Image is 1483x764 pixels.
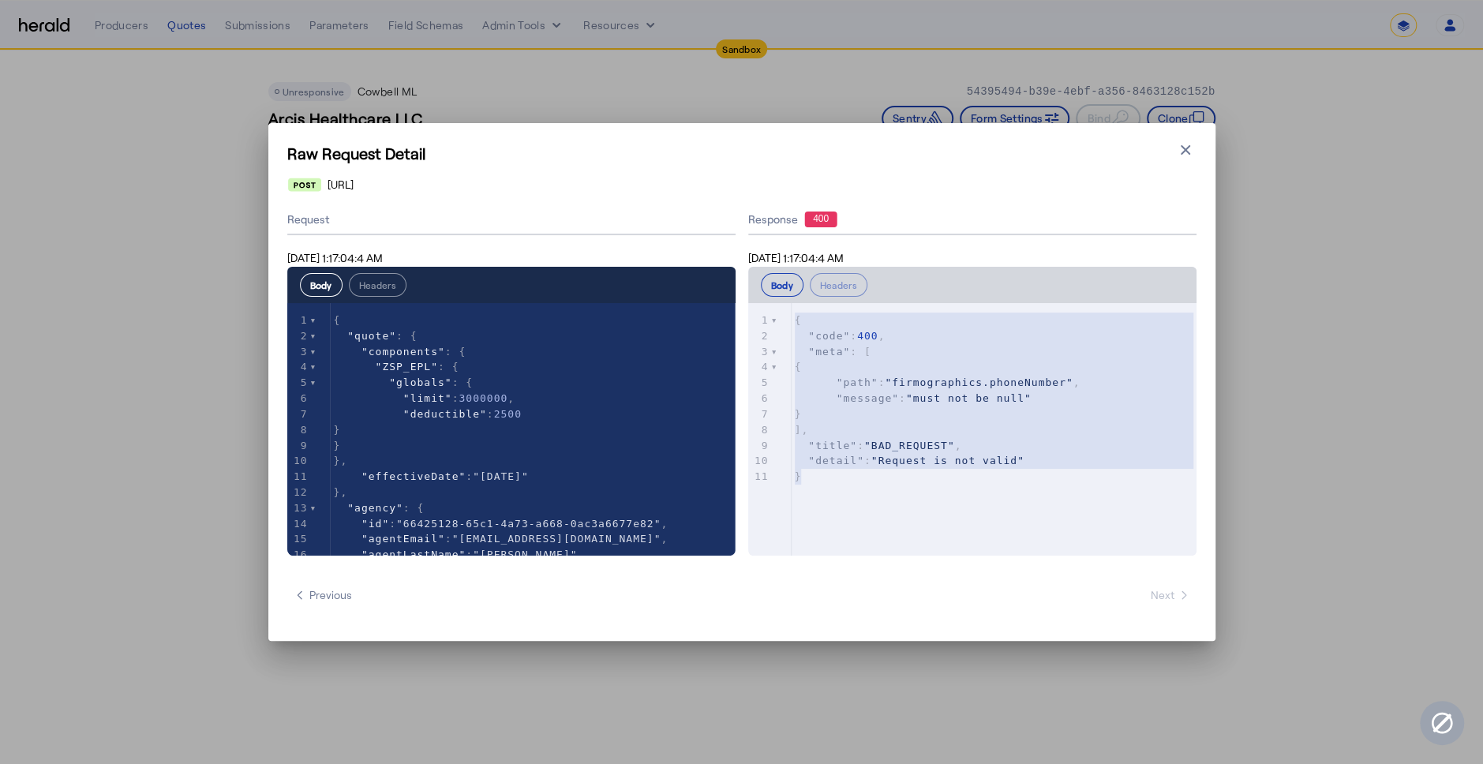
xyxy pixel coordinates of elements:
div: 6 [748,391,771,406]
div: 2 [748,328,771,344]
div: Response [748,212,1197,227]
div: 8 [748,422,771,438]
span: : , [334,549,585,560]
div: 12 [287,485,310,500]
span: "quote" [347,330,396,342]
span: } [795,470,802,482]
div: 15 [287,531,310,547]
div: 5 [748,375,771,391]
button: Headers [810,273,867,297]
div: 11 [748,469,771,485]
span: "agentLastName" [361,549,466,560]
span: : { [334,361,459,373]
span: "deductible" [403,408,487,420]
span: : , [334,392,515,404]
div: 9 [748,438,771,454]
div: 2 [287,328,310,344]
div: 10 [287,453,310,469]
span: } [795,408,802,420]
span: "detail" [808,455,864,466]
button: Body [300,273,343,297]
div: 7 [748,406,771,422]
span: "limit" [403,392,452,404]
span: "[DATE]" [473,470,529,482]
button: Previous [287,581,358,609]
span: "globals" [389,376,451,388]
button: Headers [349,273,406,297]
div: 8 [287,422,310,438]
div: 11 [287,469,310,485]
h1: Raw Request Detail [287,142,1197,164]
span: : [334,470,529,482]
div: 9 [287,438,310,454]
span: 3000000 [459,392,507,404]
span: Previous [294,587,352,603]
span: : [795,455,1024,466]
div: Request [287,205,736,235]
span: : , [795,376,1080,388]
div: 13 [287,500,310,516]
span: : , [334,518,668,530]
span: "agentEmail" [361,533,445,545]
span: [URL] [328,177,354,193]
div: 5 [287,375,310,391]
span: [DATE] 1:17:04:4 AM [748,251,844,264]
div: 1 [748,313,771,328]
span: : { [334,346,466,358]
span: "path" [836,376,878,388]
span: : { [334,502,425,514]
span: "agency" [347,502,403,514]
span: 2500 [494,408,522,420]
span: : , [334,533,668,545]
span: }, [334,486,348,498]
div: 3 [748,344,771,360]
span: "must not be null" [906,392,1032,404]
span: : , [795,440,962,451]
span: "effectiveDate" [361,470,466,482]
span: "message" [836,392,898,404]
span: "[EMAIL_ADDRESS][DOMAIN_NAME]" [452,533,661,545]
span: "components" [361,346,445,358]
div: 1 [287,313,310,328]
span: ], [795,424,809,436]
span: : { [334,330,418,342]
span: 400 [857,330,878,342]
span: Next [1151,587,1190,603]
span: : { [334,376,474,388]
span: } [334,440,341,451]
span: "title" [808,440,857,451]
span: "id" [361,518,389,530]
span: { [795,314,802,326]
div: 14 [287,516,310,532]
span: }, [334,455,348,466]
span: : [ [795,346,871,358]
span: : , [795,330,886,342]
span: } [334,424,341,436]
button: Next [1144,581,1197,609]
div: 6 [287,391,310,406]
span: "code" [808,330,850,342]
div: 4 [287,359,310,375]
span: "66425128-65c1-4a73-a668-0ac3a6677e82" [396,518,661,530]
span: : [334,408,522,420]
span: "Request is not valid" [871,455,1024,466]
span: : [795,392,1032,404]
span: { [334,314,341,326]
text: 400 [812,213,828,224]
span: "BAD_REQUEST" [864,440,955,451]
button: Body [761,273,803,297]
div: 16 [287,547,310,563]
span: "firmographics.phoneNumber" [885,376,1073,388]
span: "[PERSON_NAME]" [473,549,577,560]
div: 10 [748,453,771,469]
span: "meta" [808,346,850,358]
span: "ZSP_EPL" [375,361,437,373]
div: 7 [287,406,310,422]
div: 4 [748,359,771,375]
span: [DATE] 1:17:04:4 AM [287,251,383,264]
div: 3 [287,344,310,360]
span: { [795,361,802,373]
